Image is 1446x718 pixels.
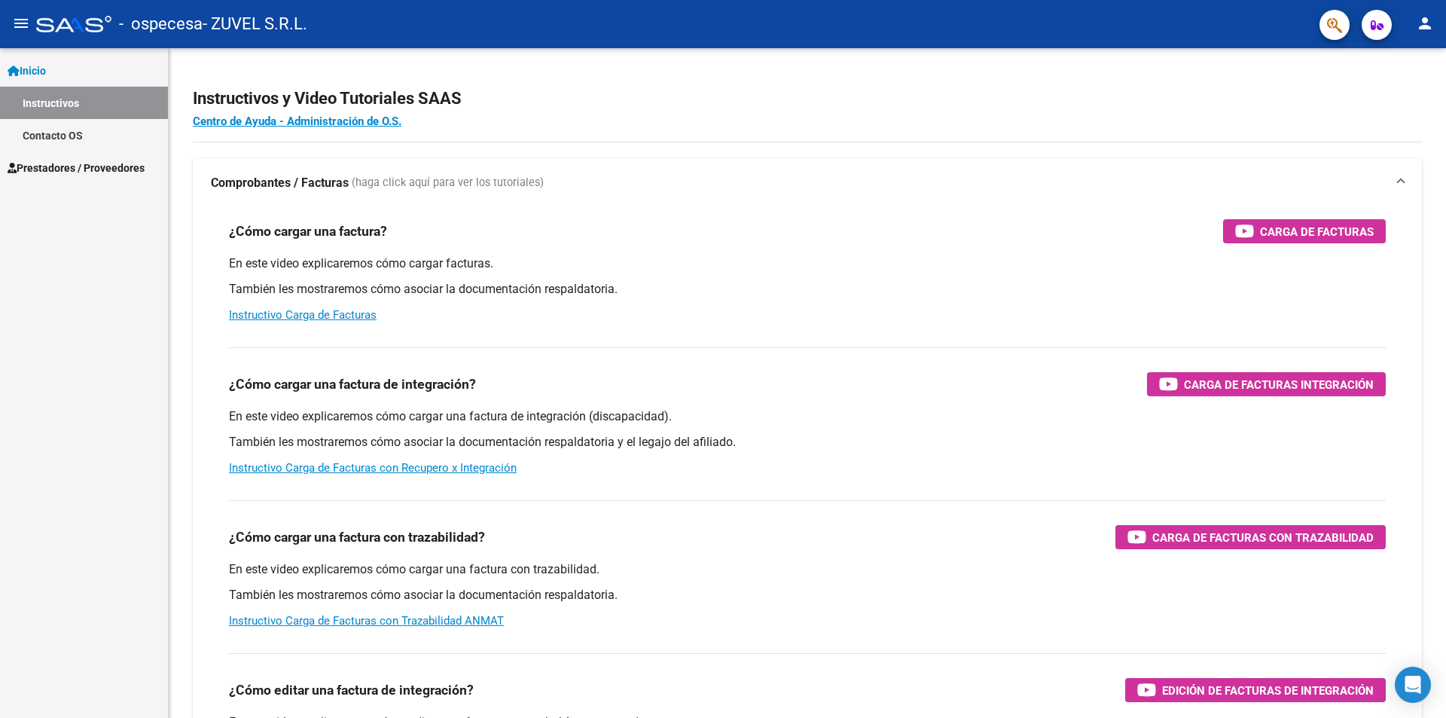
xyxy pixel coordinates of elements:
button: Carga de Facturas Integración [1147,372,1386,396]
span: Carga de Facturas [1260,222,1374,241]
div: Open Intercom Messenger [1395,667,1431,703]
span: Prestadores / Proveedores [8,160,145,176]
button: Carga de Facturas con Trazabilidad [1115,525,1386,549]
span: Edición de Facturas de integración [1162,681,1374,700]
span: - ZUVEL S.R.L. [203,8,307,41]
h3: ¿Cómo editar una factura de integración? [229,680,474,701]
p: También les mostraremos cómo asociar la documentación respaldatoria. [229,587,1386,603]
mat-expansion-panel-header: Comprobantes / Facturas (haga click aquí para ver los tutoriales) [193,159,1422,207]
h3: ¿Cómo cargar una factura? [229,221,387,242]
span: - ospecesa [119,8,203,41]
span: Carga de Facturas con Trazabilidad [1152,528,1374,547]
button: Carga de Facturas [1223,219,1386,243]
span: Carga de Facturas Integración [1184,375,1374,394]
p: También les mostraremos cómo asociar la documentación respaldatoria. [229,281,1386,298]
a: Instructivo Carga de Facturas [229,308,377,322]
button: Edición de Facturas de integración [1125,678,1386,702]
p: En este video explicaremos cómo cargar facturas. [229,255,1386,272]
h3: ¿Cómo cargar una factura de integración? [229,374,476,395]
span: Inicio [8,63,46,79]
a: Instructivo Carga de Facturas con Trazabilidad ANMAT [229,614,504,628]
a: Centro de Ayuda - Administración de O.S. [193,115,401,128]
mat-icon: person [1416,14,1434,32]
p: En este video explicaremos cómo cargar una factura con trazabilidad. [229,561,1386,578]
a: Instructivo Carga de Facturas con Recupero x Integración [229,461,517,475]
p: En este video explicaremos cómo cargar una factura de integración (discapacidad). [229,408,1386,425]
p: También les mostraremos cómo asociar la documentación respaldatoria y el legajo del afiliado. [229,434,1386,451]
span: (haga click aquí para ver los tutoriales) [352,175,544,191]
strong: Comprobantes / Facturas [211,175,349,191]
mat-icon: menu [12,14,30,32]
h2: Instructivos y Video Tutoriales SAAS [193,84,1422,113]
h3: ¿Cómo cargar una factura con trazabilidad? [229,527,485,548]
